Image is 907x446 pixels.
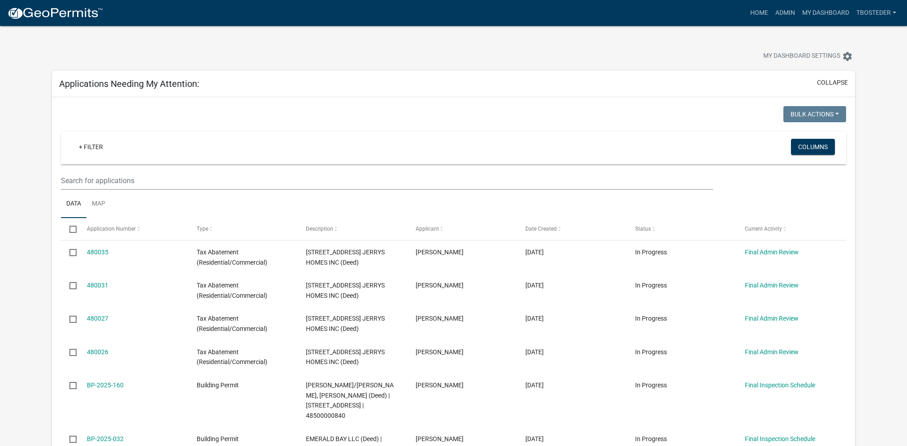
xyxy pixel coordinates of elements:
[188,218,297,240] datatable-header-cell: Type
[525,382,544,389] span: 09/13/2025
[842,51,853,62] i: settings
[72,139,110,155] a: + Filter
[783,106,846,122] button: Bulk Actions
[407,218,517,240] datatable-header-cell: Applicant
[745,249,799,256] a: Final Admin Review
[87,315,108,322] a: 480027
[87,249,108,256] a: 480035
[756,47,860,65] button: My Dashboard Settingssettings
[416,348,464,356] span: adam
[87,348,108,356] a: 480026
[791,139,835,155] button: Columns
[416,249,464,256] span: adam
[87,435,124,442] a: BP-2025-032
[745,348,799,356] a: Final Admin Review
[635,315,667,322] span: In Progress
[197,348,267,366] span: Tax Abatement (Residential/Commercial)
[78,218,188,240] datatable-header-cell: Application Number
[763,51,840,62] span: My Dashboard Settings
[61,190,86,219] a: Data
[525,435,544,442] span: 01/14/2025
[736,218,846,240] datatable-header-cell: Current Activity
[525,315,544,322] span: 09/17/2025
[525,226,557,232] span: Date Created
[635,282,667,289] span: In Progress
[745,435,815,442] a: Final Inspection Schedule
[306,382,394,419] span: ROBINS, CAITLYN/MCANINCH, JACKSON (Deed) | 1903 W 5TH AVE | 48500000840
[635,382,667,389] span: In Progress
[635,249,667,256] span: In Progress
[197,382,239,389] span: Building Permit
[306,226,333,232] span: Description
[416,382,464,389] span: Caitlyn Robins
[197,226,208,232] span: Type
[87,382,124,389] a: BP-2025-160
[197,282,267,299] span: Tax Abatement (Residential/Commercial)
[416,435,464,442] span: Angie Steigerwald
[87,282,108,289] a: 480031
[306,282,385,299] span: 313 N 19TH ST JERRYS HOMES INC (Deed)
[745,226,782,232] span: Current Activity
[197,249,267,266] span: Tax Abatement (Residential/Commercial)
[525,282,544,289] span: 09/17/2025
[745,282,799,289] a: Final Admin Review
[306,348,385,366] span: 307 N 19TH ST JERRYS HOMES INC (Deed)
[627,218,736,240] datatable-header-cell: Status
[525,348,544,356] span: 09/17/2025
[817,78,848,87] button: collapse
[61,172,713,190] input: Search for applications
[747,4,772,21] a: Home
[59,78,199,89] h5: Applications Needing My Attention:
[635,435,667,442] span: In Progress
[197,315,267,332] span: Tax Abatement (Residential/Commercial)
[306,315,385,332] span: 311 N 19TH ST JERRYS HOMES INC (Deed)
[306,249,385,266] span: 305 N 19TH ST JERRYS HOMES INC (Deed)
[87,226,136,232] span: Application Number
[799,4,853,21] a: My Dashboard
[416,282,464,289] span: adam
[517,218,627,240] datatable-header-cell: Date Created
[745,315,799,322] a: Final Admin Review
[416,315,464,322] span: adam
[635,226,651,232] span: Status
[853,4,900,21] a: tbosteder
[297,218,407,240] datatable-header-cell: Description
[86,190,111,219] a: Map
[61,218,78,240] datatable-header-cell: Select
[416,226,439,232] span: Applicant
[197,435,239,442] span: Building Permit
[772,4,799,21] a: Admin
[635,348,667,356] span: In Progress
[525,249,544,256] span: 09/17/2025
[745,382,815,389] a: Final Inspection Schedule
